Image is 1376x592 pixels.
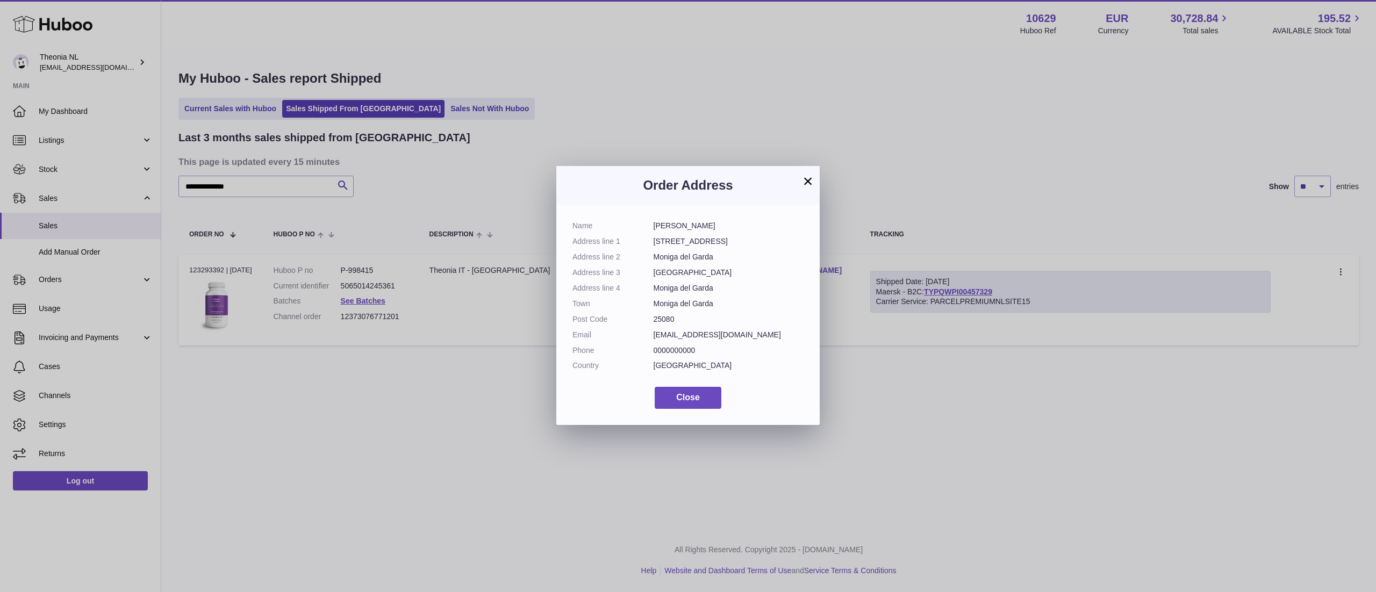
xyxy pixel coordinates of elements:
[654,314,804,324] dd: 25080
[654,345,804,356] dd: 0000000000
[654,360,804,371] dd: [GEOGRAPHIC_DATA]
[572,360,654,371] dt: Country
[654,299,804,309] dd: Moniga del Garda
[572,236,654,247] dt: Address line 1
[572,314,654,324] dt: Post Code
[572,268,654,278] dt: Address line 3
[654,283,804,293] dd: Moniga del Garda
[801,175,814,187] button: ×
[572,177,804,194] h3: Order Address
[676,393,700,402] span: Close
[654,236,804,247] dd: [STREET_ADDRESS]
[654,268,804,278] dd: [GEOGRAPHIC_DATA]
[655,387,721,409] button: Close
[572,299,654,309] dt: Town
[654,252,804,262] dd: Moniga del Garda
[654,330,804,340] dd: [EMAIL_ADDRESS][DOMAIN_NAME]
[572,345,654,356] dt: Phone
[654,221,804,231] dd: [PERSON_NAME]
[572,252,654,262] dt: Address line 2
[572,283,654,293] dt: Address line 4
[572,221,654,231] dt: Name
[572,330,654,340] dt: Email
